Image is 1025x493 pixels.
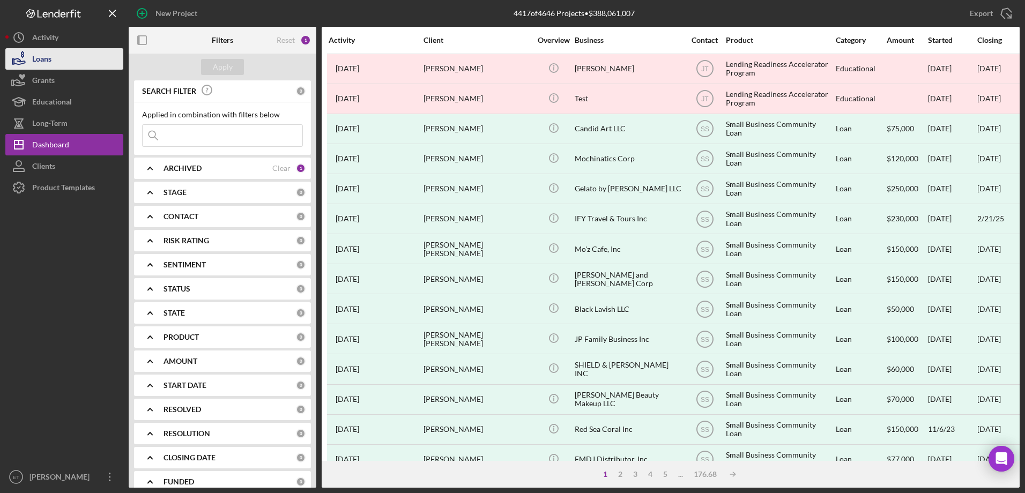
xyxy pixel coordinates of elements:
[575,175,682,203] div: Gelato by [PERSON_NAME] LLC
[928,36,976,44] div: Started
[887,36,927,44] div: Amount
[336,425,359,434] time: 2023-12-15 20:11
[701,65,709,73] text: JT
[928,85,976,113] div: [DATE]
[336,455,359,464] time: 2023-12-05 18:08
[5,48,123,70] a: Loans
[296,212,306,221] div: 0
[836,265,886,293] div: Loan
[575,205,682,233] div: IFY Travel & Tours Inc
[700,305,709,313] text: SS
[296,260,306,270] div: 0
[928,325,976,353] div: [DATE]
[977,305,1001,313] div: [DATE]
[424,265,531,293] div: [PERSON_NAME]
[300,35,311,46] div: 1
[27,466,96,490] div: [PERSON_NAME]
[575,265,682,293] div: [PERSON_NAME] and [PERSON_NAME] Corp
[887,175,927,203] div: $250,000
[887,445,927,474] div: $77,000
[613,470,628,479] div: 2
[164,357,197,365] b: AMOUNT
[32,155,55,180] div: Clients
[977,64,1001,73] time: [DATE]
[928,385,976,414] div: [DATE]
[296,429,306,438] div: 0
[685,36,725,44] div: Contact
[32,134,69,158] div: Dashboard
[5,27,123,48] button: Activity
[5,155,123,177] button: Clients
[424,415,531,444] div: [PERSON_NAME]
[296,188,306,197] div: 0
[726,85,833,113] div: Lending Readiness Accelerator Program
[726,36,833,44] div: Product
[836,295,886,323] div: Loan
[977,245,1001,253] div: [DATE]
[575,325,682,353] div: JP Family Business Inc
[424,115,531,143] div: [PERSON_NAME]
[142,110,303,119] div: Applied in combination with filters below
[336,184,359,193] time: 2025-03-17 15:32
[201,59,244,75] button: Apply
[164,188,187,197] b: STAGE
[700,366,709,374] text: SS
[32,70,55,94] div: Grants
[836,85,886,113] div: Educational
[928,295,976,323] div: [DATE]
[700,275,709,283] text: SS
[575,115,682,143] div: Candid Art LLC
[32,113,68,137] div: Long-Term
[424,235,531,263] div: [PERSON_NAME] [PERSON_NAME]
[928,445,976,474] div: [DATE]
[700,155,709,163] text: SS
[977,425,1001,434] div: [DATE]
[575,55,682,83] div: [PERSON_NAME]
[700,396,709,404] text: SS
[296,477,306,487] div: 0
[296,308,306,318] div: 0
[336,305,359,313] time: 2023-10-04 03:41
[424,295,531,323] div: [PERSON_NAME]
[336,245,359,253] time: 2023-06-20 21:18
[164,429,210,438] b: RESOLUTION
[977,94,1001,103] time: [DATE]
[977,124,1001,133] div: [DATE]
[887,235,927,263] div: $150,000
[575,235,682,263] div: Mo'z Cafe, Inc
[836,235,886,263] div: Loan
[887,265,927,293] div: $150,000
[296,86,306,96] div: 0
[575,415,682,444] div: Red Sea Coral Inc
[5,70,123,91] button: Grants
[424,36,531,44] div: Client
[213,59,233,75] div: Apply
[928,145,976,173] div: [DATE]
[5,113,123,134] button: Long-Term
[700,245,709,253] text: SS
[836,445,886,474] div: Loan
[336,94,359,103] time: 2023-03-01 20:08
[726,115,833,143] div: Small Business Community Loan
[575,445,682,474] div: EMDJ Distributor, Inc.
[142,87,196,95] b: SEARCH FILTER
[836,115,886,143] div: Loan
[5,466,123,488] button: ET[PERSON_NAME]
[726,385,833,414] div: Small Business Community Loan
[336,335,359,343] time: 2023-10-24 22:46
[32,27,58,51] div: Activity
[5,134,123,155] button: Dashboard
[977,335,1001,343] div: [DATE]
[575,36,682,44] div: Business
[296,284,306,294] div: 0
[700,456,709,464] text: SS
[887,145,927,173] div: $120,000
[164,333,199,341] b: PRODUCT
[726,445,833,474] div: Small Business Community Loan
[700,426,709,434] text: SS
[726,295,833,323] div: Small Business Community Loan
[296,356,306,366] div: 0
[336,214,359,223] time: 2025-02-21 17:06
[424,55,531,83] div: [PERSON_NAME]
